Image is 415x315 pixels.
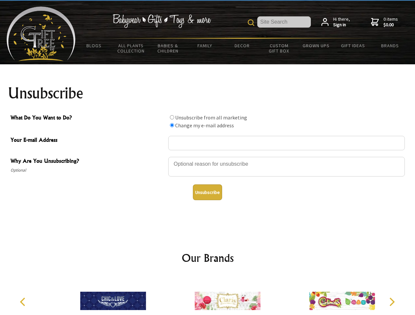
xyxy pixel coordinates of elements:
[383,22,398,28] strong: $0.00
[170,115,174,119] input: What Do You Want to Do?
[8,85,407,101] h1: Unsubscribe
[334,39,372,52] a: Gift Ideas
[150,39,187,58] a: Babies & Children
[11,136,165,145] span: Your E-mail Address
[321,16,350,28] a: Hi there,Sign in
[383,16,398,28] span: 0 items
[257,16,311,28] input: Site Search
[261,39,298,58] a: Custom Gift Box
[11,166,165,174] span: Optional
[168,136,405,150] input: Your E-mail Address
[223,39,261,52] a: Decor
[175,122,234,129] label: Change my e-mail address
[76,39,113,52] a: BLOGS
[112,14,211,28] img: Babywear - Gifts - Toys & more
[113,39,150,58] a: All Plants Collection
[175,114,247,121] label: Unsubscribe from all marketing
[248,19,254,26] img: product search
[168,157,405,177] textarea: Why Are You Unsubscribing?
[371,16,398,28] a: 0 items$0.00
[11,157,165,166] span: Why Are You Unsubscribing?
[333,16,350,28] span: Hi there,
[170,123,174,127] input: What Do You Want to Do?
[7,7,76,61] img: Babyware - Gifts - Toys and more...
[384,295,399,309] button: Next
[187,39,224,52] a: Family
[297,39,334,52] a: Grown Ups
[11,114,165,123] span: What Do You Want to Do?
[16,295,31,309] button: Previous
[13,250,402,266] h2: Our Brands
[193,184,222,200] button: Unsubscribe
[372,39,409,52] a: Brands
[333,22,350,28] strong: Sign in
